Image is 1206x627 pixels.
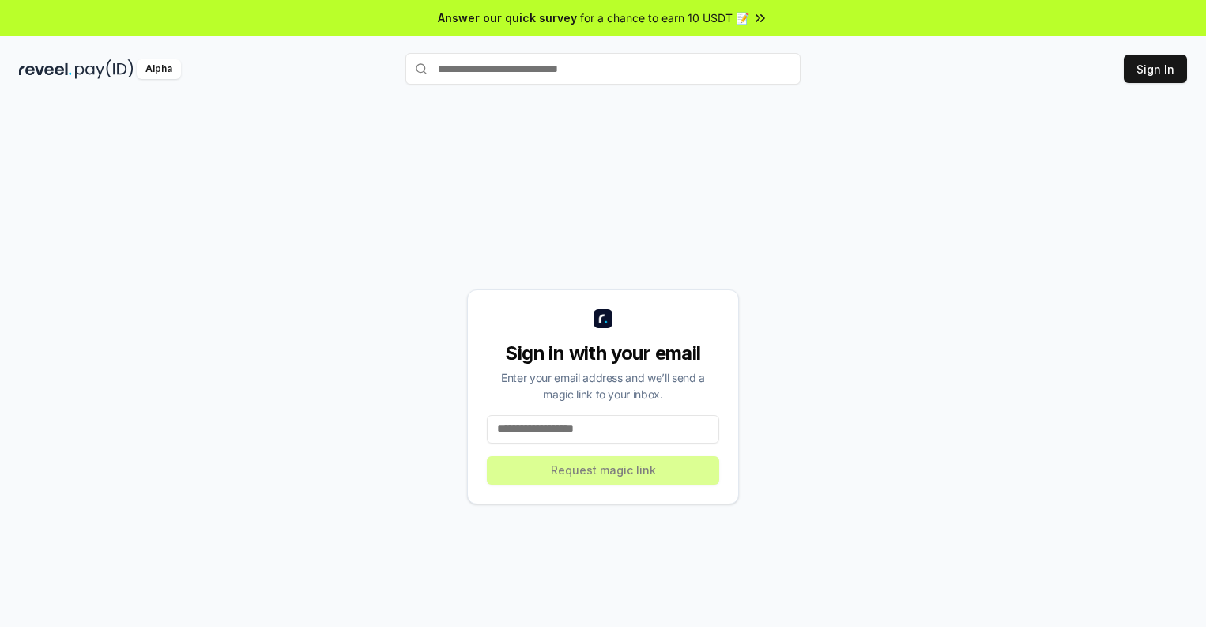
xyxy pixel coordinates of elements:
[580,9,749,26] span: for a chance to earn 10 USDT 📝
[1124,55,1187,83] button: Sign In
[438,9,577,26] span: Answer our quick survey
[487,369,719,402] div: Enter your email address and we’ll send a magic link to your inbox.
[594,309,612,328] img: logo_small
[75,59,134,79] img: pay_id
[137,59,181,79] div: Alpha
[487,341,719,366] div: Sign in with your email
[19,59,72,79] img: reveel_dark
